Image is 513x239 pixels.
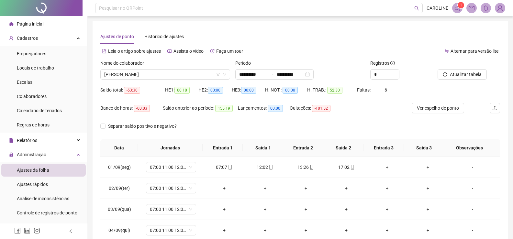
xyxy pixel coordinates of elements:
span: 00:00 [283,87,298,94]
span: Faltas: [357,87,372,92]
th: Saída 2 [323,139,363,157]
img: 89421 [495,3,505,13]
div: + [331,185,362,192]
span: 1 [460,3,462,7]
span: history [210,49,215,53]
span: Locais de trabalho [17,65,54,71]
span: mobile [268,165,273,169]
th: Entrada 1 [203,139,243,157]
div: + [250,227,280,234]
span: Empregadores [17,51,46,56]
span: upload [492,105,497,111]
span: PAULO HENRIQUE MARIANO DE SOUZA [104,70,226,79]
span: lock [9,152,14,157]
span: Ajustes de ponto [100,34,134,39]
span: mobile [227,165,232,169]
div: HE 3: [232,86,265,94]
span: Histórico de ajustes [144,34,184,39]
span: bell [483,5,489,11]
iframe: Intercom live chat [491,217,507,233]
span: 04/09(qui) [108,228,130,233]
span: down [223,72,227,76]
span: Colaboradores [17,94,47,99]
span: 00:10 [174,87,190,94]
span: Escalas [17,80,32,85]
span: Ver espelho de ponto [417,104,459,112]
span: notification [454,5,460,11]
span: Atualizar tabela [450,71,482,78]
span: left [69,229,73,234]
button: Atualizar tabela [438,69,487,80]
div: - [453,185,492,192]
div: + [372,227,402,234]
span: Observações [449,144,490,151]
div: + [372,164,402,171]
th: Data [100,139,138,157]
span: filter [216,72,220,76]
span: Registros [370,60,395,67]
span: to [269,72,274,77]
span: 01/09(seg) [108,165,131,170]
div: 13:26 [291,164,321,171]
span: swap [444,49,449,53]
th: Entrada 3 [363,139,404,157]
div: Saldo total: [100,86,165,94]
div: + [209,185,240,192]
div: + [413,164,443,171]
span: 00:00 [268,105,283,112]
span: 00:00 [241,87,256,94]
label: Nome do colaborador [100,60,148,67]
span: -00:03 [134,105,150,112]
span: 03/09(qua) [108,207,131,212]
span: linkedin [24,227,30,234]
span: file [9,138,14,143]
div: + [413,227,443,234]
span: 07:00 11:00 12:00 17:00 [150,183,192,193]
div: + [413,185,443,192]
span: Alternar para versão lite [451,49,498,54]
span: user-add [9,36,14,40]
span: search [414,6,419,11]
span: 07:00 11:00 12:00 17:00 [150,225,192,235]
span: 52:30 [327,87,342,94]
th: Saída 3 [404,139,444,157]
th: Entrada 2 [283,139,323,157]
div: - [453,206,492,213]
div: 07:07 [209,164,240,171]
div: + [291,206,321,213]
span: 00:00 [208,87,223,94]
div: H. NOT.: [265,86,307,94]
div: H. TRAB.: [307,86,357,94]
span: 07:00 11:00 12:00 17:00 [150,162,192,172]
div: Saldo anterior ao período: [163,104,238,112]
div: - [453,227,492,234]
span: 155:19 [215,105,233,112]
div: HE 1: [165,86,198,94]
button: Ver espelho de ponto [412,103,464,113]
div: + [372,206,402,213]
th: Jornadas [138,139,203,157]
span: 02/09(ter) [109,186,130,191]
span: Ajustes da folha [17,168,49,173]
div: 12:02 [250,164,280,171]
span: Página inicial [17,21,43,27]
span: file-text [102,49,106,53]
span: CAROLINE [427,5,448,12]
sup: 1 [458,2,464,8]
span: facebook [14,227,21,234]
span: mail [469,5,474,11]
th: Observações [444,139,495,157]
div: + [250,185,280,192]
span: Separar saldo positivo e negativo? [106,123,179,130]
span: Análise de inconsistências [17,196,69,201]
span: 6 [385,87,387,92]
span: info-circle [390,61,395,65]
span: -53:30 [124,87,140,94]
span: mobile [350,165,355,169]
div: + [250,206,280,213]
span: Ajustes rápidos [17,182,48,187]
span: home [9,22,14,26]
div: HE 2: [198,86,232,94]
th: Saída 1 [243,139,283,157]
div: + [331,227,362,234]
